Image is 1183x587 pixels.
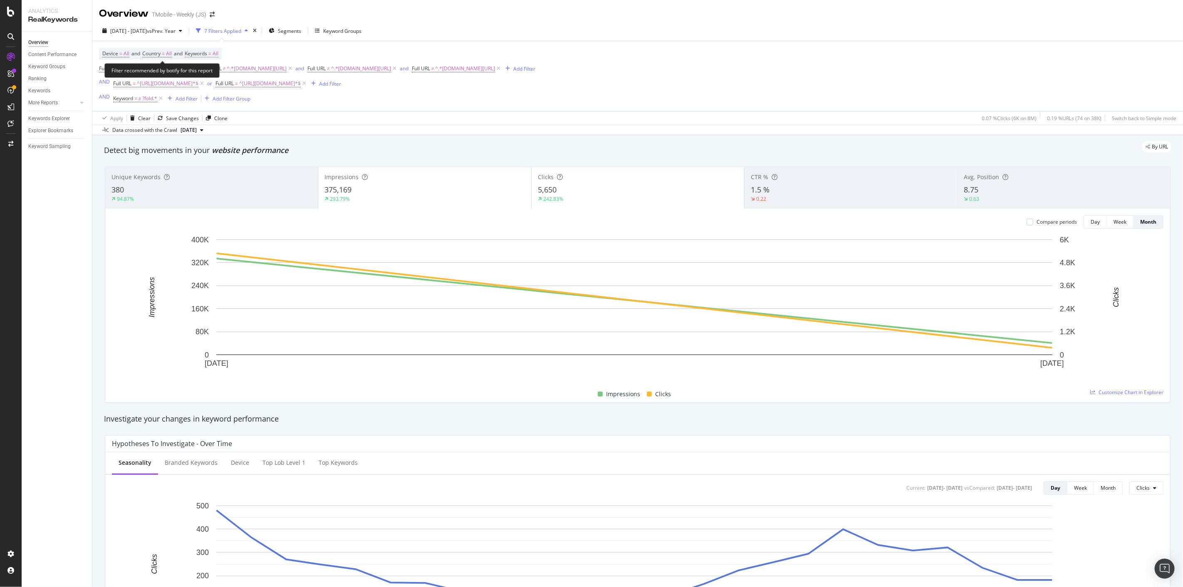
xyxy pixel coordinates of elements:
[312,24,365,37] button: Keyword Groups
[1060,236,1069,244] text: 6K
[400,64,408,72] button: and
[223,65,226,72] span: ≠
[1060,351,1064,359] text: 0
[110,27,147,35] span: [DATE] - [DATE]
[997,484,1032,491] div: [DATE] - [DATE]
[262,459,305,467] div: Top lob Level 1
[99,93,110,100] div: AND
[1099,389,1163,396] span: Customize Chart in Explorer
[133,80,136,87] span: =
[166,48,172,59] span: All
[1152,144,1168,149] span: By URL
[142,50,161,57] span: Country
[28,114,86,123] a: Keywords Explorer
[906,484,926,491] div: Current:
[1136,484,1150,491] span: Clicks
[111,173,161,181] span: Unique Keywords
[751,185,770,195] span: 1.5 %
[99,93,110,101] button: AND
[235,80,238,87] span: =
[1084,215,1107,229] button: Day
[191,259,209,267] text: 320K
[193,24,251,37] button: 7 Filters Applied
[327,65,330,72] span: ≠
[191,305,209,313] text: 160K
[176,95,198,102] div: Add Filter
[265,24,304,37] button: Segments
[251,27,258,35] div: times
[1129,481,1163,495] button: Clicks
[28,142,86,151] a: Keyword Sampling
[1109,111,1176,125] button: Switch back to Simple mode
[1047,115,1101,122] div: 0.19 % URLs ( 74 on 38K )
[28,142,71,151] div: Keyword Sampling
[756,195,766,202] div: 0.22
[127,111,151,125] button: Clear
[227,63,287,74] span: ^.*[DOMAIN_NAME][URL]
[28,15,85,25] div: RealKeywords
[213,95,250,102] div: Add Filter Group
[111,185,124,195] span: 380
[102,50,118,57] span: Device
[1142,141,1171,153] div: legacy label
[28,99,78,107] a: More Reports
[970,195,980,202] div: 0.63
[331,63,391,74] span: ^.*[DOMAIN_NAME][URL]
[196,525,209,533] text: 400
[28,7,85,15] div: Analytics
[1091,218,1100,225] div: Day
[1060,282,1075,290] text: 3.6K
[117,195,134,202] div: 94.87%
[1112,115,1176,122] div: Switch back to Simple mode
[148,277,156,317] text: Impressions
[431,65,434,72] span: ≠
[203,111,228,125] button: Clone
[138,115,151,122] div: Clear
[196,548,209,557] text: 300
[28,99,58,107] div: More Reports
[28,50,77,59] div: Content Performance
[324,185,351,195] span: 375,169
[28,114,70,123] div: Keywords Explorer
[1094,481,1123,495] button: Month
[162,50,165,57] span: =
[196,572,209,580] text: 200
[1067,481,1094,495] button: Week
[538,173,554,181] span: Clicks
[1060,305,1075,313] text: 2.4K
[28,62,65,71] div: Keyword Groups
[513,65,535,72] div: Add Filter
[214,115,228,122] div: Clone
[191,236,209,244] text: 400K
[215,80,234,87] span: Full URL
[28,86,50,95] div: Keywords
[207,80,212,87] div: or
[543,195,563,202] div: 242.83%
[204,27,241,35] div: 7 Filters Applied
[1060,259,1075,267] text: 4.8K
[307,65,326,72] span: Full URL
[150,554,158,574] text: Clicks
[99,78,110,85] div: AND
[28,62,86,71] a: Keyword Groups
[112,126,177,134] div: Data crossed with the Crawl
[124,48,129,59] span: All
[964,173,1000,181] span: Avg. Position
[1112,287,1120,307] text: Clicks
[152,10,206,19] div: TMobile - Weekly (JS)
[177,125,207,135] button: [DATE]
[147,27,176,35] span: vs Prev. Year
[99,24,186,37] button: [DATE] - [DATE]vsPrev. Year
[1101,484,1116,491] div: Month
[208,50,211,57] span: =
[164,94,198,104] button: Add Filter
[435,63,495,74] span: ^.*[DOMAIN_NAME][URL]
[112,439,232,448] div: Hypotheses to Investigate - Over Time
[210,12,215,17] div: arrow-right-arrow-left
[113,95,133,102] span: Keyword
[319,80,341,87] div: Add Filter
[1090,389,1163,396] a: Customize Chart in Explorer
[174,50,183,57] span: and
[213,48,218,59] span: All
[104,414,1171,424] div: Investigate your changes in keyword performance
